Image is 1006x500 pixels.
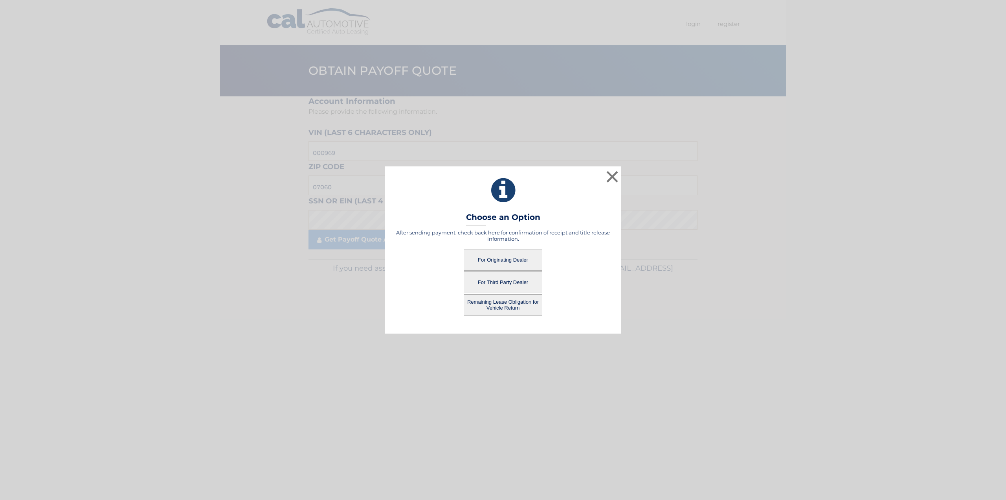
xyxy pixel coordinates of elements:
button: For Originating Dealer [464,249,542,271]
button: For Third Party Dealer [464,271,542,293]
button: × [604,169,620,185]
button: Remaining Lease Obligation for Vehicle Return [464,294,542,316]
h5: After sending payment, check back here for confirmation of receipt and title release information. [395,229,611,242]
h3: Choose an Option [466,212,540,226]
